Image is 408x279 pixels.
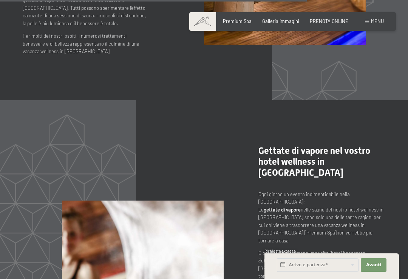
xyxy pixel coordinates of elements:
[361,258,386,272] button: Avanti
[223,18,252,24] a: Premium Spa
[310,18,348,24] a: PRENOTA ONLINE
[366,262,381,268] span: Avanti
[23,32,150,55] p: Per molti dei nostri ospiti, i numerosi trattamenti benessere e di bellezza rappresentano il culm...
[371,18,384,24] span: Menu
[264,249,295,253] span: Richiesta express
[258,146,370,178] span: Gettate di vapore nel vostro hotel wellness in [GEOGRAPHIC_DATA]
[258,190,385,244] p: Ogni giorno un evento indimenticabile nella [GEOGRAPHIC_DATA]: Le nelle saune del nostro hotel we...
[264,207,301,213] strong: gettate di vapore
[262,18,299,24] a: Galleria immagini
